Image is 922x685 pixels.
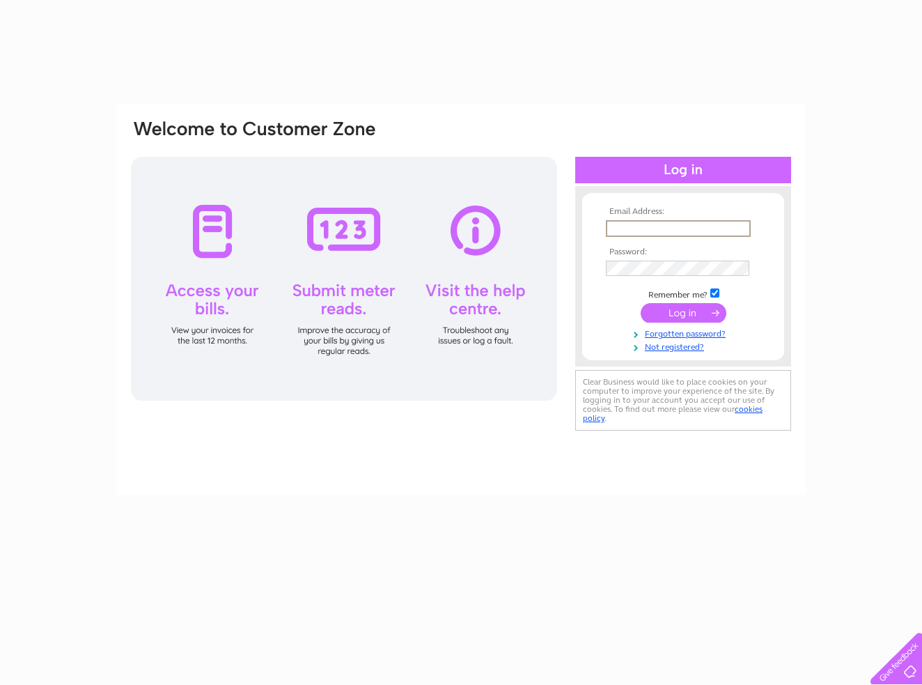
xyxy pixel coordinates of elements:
th: Email Address: [602,207,764,217]
a: Not registered? [606,339,764,353]
input: Submit [641,303,726,323]
div: Clear Business would like to place cookies on your computer to improve your experience of the sit... [575,370,791,431]
td: Remember me? [602,286,764,300]
a: cookies policy [583,404,763,423]
th: Password: [602,247,764,257]
a: Forgotten password? [606,326,764,339]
